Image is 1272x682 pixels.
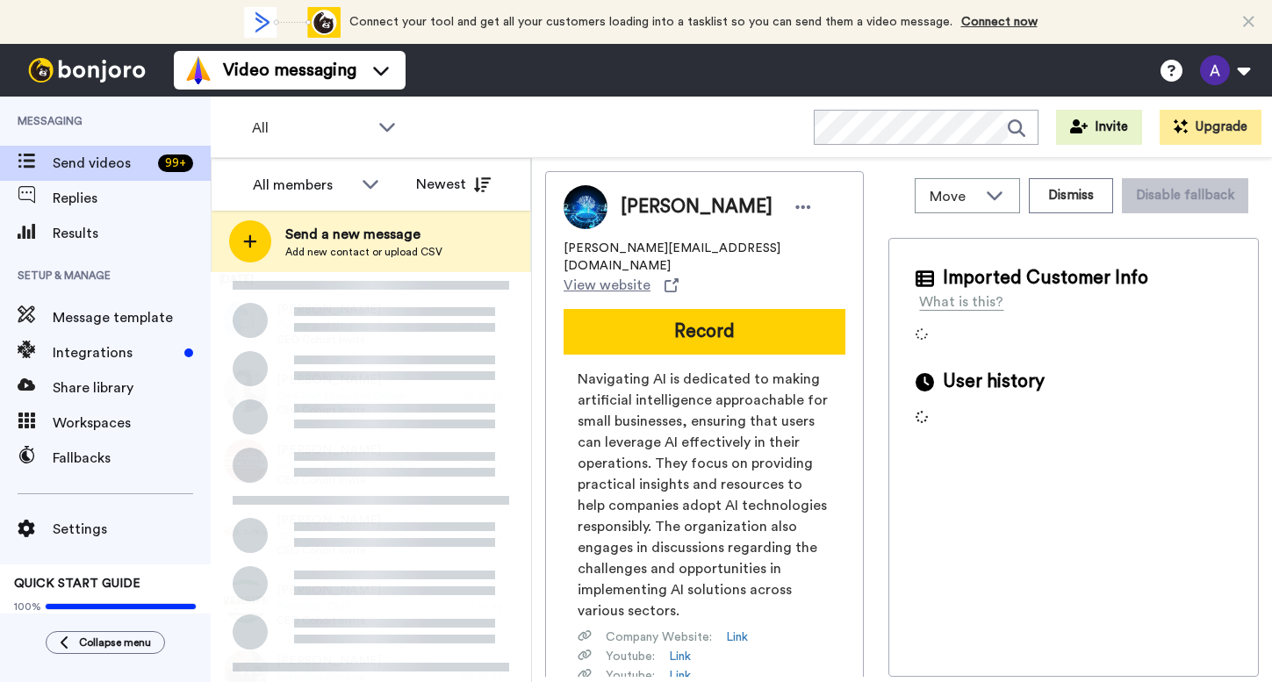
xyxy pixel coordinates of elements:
[277,543,381,557] span: CEO Cohort Invite
[564,185,607,229] img: Image of Alan
[46,631,165,654] button: Collapse menu
[224,579,268,623] img: e19eede0-4b7c-4b30-9fed-05ab7a6a17d6.png
[211,272,531,290] div: [DATE]
[461,599,522,613] div: 20 hr. ago
[53,223,211,244] span: Results
[277,442,415,459] span: [PERSON_NAME]
[669,648,691,665] a: Link
[919,291,1003,312] div: What is this?
[564,240,845,275] span: [PERSON_NAME][EMAIL_ADDRESS][DOMAIN_NAME]
[53,188,211,209] span: Replies
[461,318,522,332] div: 20 hr. ago
[223,58,356,83] span: Video messaging
[21,58,153,83] img: bj-logo-header-white.svg
[53,377,211,398] span: Share library
[606,628,712,646] span: Company Website :
[578,369,831,621] span: Navigating AI is dedicated to making artificial intelligence approachable for small businesses, e...
[53,519,211,540] span: Settings
[726,628,748,646] a: Link
[461,388,522,402] div: 20 hr. ago
[1056,110,1142,145] button: Invite
[930,186,977,207] span: Move
[285,245,442,259] span: Add new contact or upload CSV
[277,473,415,487] span: CEO Cohort Invite
[1122,178,1248,213] button: Disable fallback
[1029,178,1113,213] button: Dismiss
[1160,110,1261,145] button: Upgrade
[244,7,341,38] div: animation
[461,528,522,542] div: 20 hr. ago
[79,635,151,650] span: Collapse menu
[461,458,522,472] div: 20 hr. ago
[53,307,211,328] span: Message template
[14,578,140,590] span: QUICK START GUIDE
[224,439,268,483] img: 39293bb0-1ae5-4151-a78a-8e229646c625.png
[943,369,1045,395] span: User history
[277,614,381,628] span: CEO Cohort Invite
[277,333,382,347] span: CEO Cohort Invite
[224,369,268,413] img: b69edac0-5d84-40f4-b702-981efecc3811.jpg
[277,512,381,529] span: [PERSON_NAME]
[53,342,177,363] span: Integrations
[961,16,1038,28] a: Connect now
[564,309,845,355] button: Record
[53,153,151,174] span: Send videos
[277,599,381,614] span: President, CEO
[277,371,406,389] span: [PERSON_NAME]
[224,509,268,553] img: 4d42bb4c-3651-4d3a-ada3-6b7fe1b8a210.png
[253,175,353,196] div: All members
[158,154,193,172] div: 99 +
[277,389,406,403] span: Co-Chief Executive Officer
[277,652,381,670] span: [PERSON_NAME]
[403,167,504,202] button: Newest
[621,194,773,220] span: [PERSON_NAME]
[277,582,381,599] span: [PERSON_NAME]
[53,448,211,469] span: Fallbacks
[943,265,1148,291] span: Imported Customer Info
[277,301,382,319] span: [PERSON_NAME]
[349,16,952,28] span: Connect your tool and get all your customers loading into a tasklist so you can send them a video...
[252,118,370,139] span: All
[53,413,211,434] span: Workspaces
[14,599,41,614] span: 100%
[606,648,655,665] span: Youtube :
[277,319,382,333] span: Coach and Strategist
[277,459,415,473] span: Founding President and CEO
[564,275,650,296] span: View website
[277,529,381,543] span: CEO
[277,403,406,417] span: CEO Cohort Invite
[184,56,212,84] img: vm-color.svg
[285,224,442,245] span: Send a new message
[564,275,679,296] a: View website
